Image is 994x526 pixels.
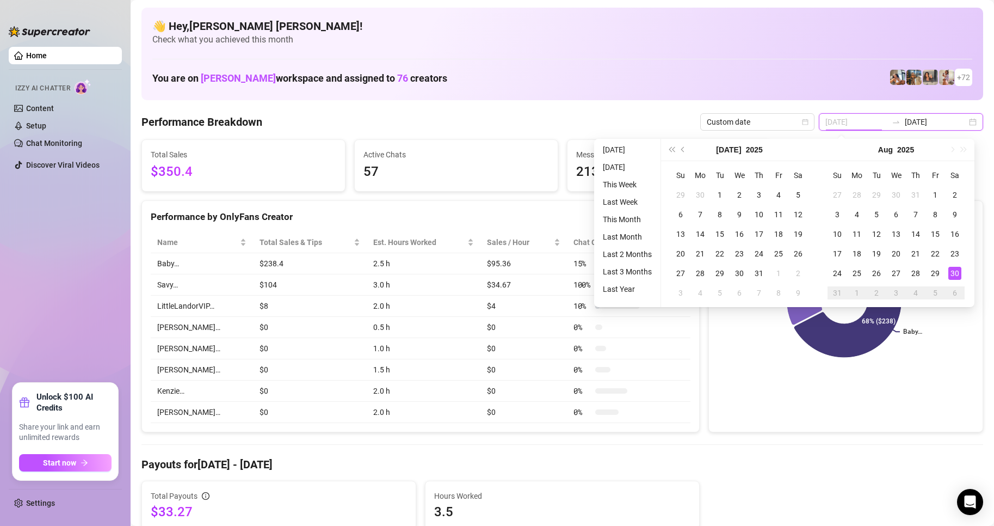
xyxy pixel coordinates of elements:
[480,317,567,338] td: $0
[694,267,707,280] div: 28
[828,166,847,185] th: Su
[716,139,741,161] button: Choose a month
[831,247,844,260] div: 17
[890,70,905,85] img: ildgaf (@ildgaff)
[929,228,942,241] div: 15
[792,286,805,299] div: 9
[828,244,847,264] td: 2025-08-17
[713,267,726,280] div: 29
[892,118,900,126] span: to
[825,116,887,128] input: Start date
[850,208,863,221] div: 4
[870,247,883,260] div: 19
[831,267,844,280] div: 24
[925,166,945,185] th: Fr
[690,166,710,185] th: Mo
[671,224,690,244] td: 2025-07-13
[730,166,749,185] th: We
[828,264,847,283] td: 2025-08-24
[870,286,883,299] div: 2
[573,406,591,418] span: 0 %
[434,490,690,502] span: Hours Worked
[690,264,710,283] td: 2025-07-28
[886,166,906,185] th: We
[749,224,769,244] td: 2025-07-17
[847,283,867,303] td: 2025-09-01
[772,267,785,280] div: 1
[598,283,656,296] li: Last Year
[733,188,746,201] div: 2
[367,402,481,423] td: 2.0 h
[906,244,925,264] td: 2025-08-21
[828,224,847,244] td: 2025-08-10
[576,149,762,161] span: Messages Sent
[769,166,788,185] th: Fr
[867,166,886,185] th: Tu
[713,208,726,221] div: 8
[847,185,867,205] td: 2025-07-28
[909,247,922,260] div: 21
[948,247,961,260] div: 23
[788,185,808,205] td: 2025-07-05
[363,149,549,161] span: Active Chats
[772,188,785,201] div: 4
[925,185,945,205] td: 2025-08-01
[948,188,961,201] div: 2
[906,224,925,244] td: 2025-08-14
[710,283,730,303] td: 2025-08-05
[690,185,710,205] td: 2025-06-30
[567,232,690,253] th: Chat Conversion
[749,185,769,205] td: 2025-07-03
[945,283,965,303] td: 2025-09-06
[945,185,965,205] td: 2025-08-02
[850,188,863,201] div: 28
[367,338,481,359] td: 1.0 h
[367,381,481,402] td: 2.0 h
[945,244,965,264] td: 2025-08-23
[733,267,746,280] div: 30
[694,247,707,260] div: 21
[890,247,903,260] div: 20
[905,116,967,128] input: End date
[867,264,886,283] td: 2025-08-26
[867,244,886,264] td: 2025-08-19
[710,185,730,205] td: 2025-07-01
[929,188,942,201] div: 1
[710,166,730,185] th: Tu
[598,265,656,278] li: Last 3 Months
[151,296,253,317] td: LittleLandorVIP…
[367,274,481,296] td: 3.0 h
[890,188,903,201] div: 30
[945,264,965,283] td: 2025-08-30
[850,247,863,260] div: 18
[909,228,922,241] div: 14
[886,185,906,205] td: 2025-07-30
[152,19,972,34] h4: 👋 Hey, [PERSON_NAME] [PERSON_NAME] !
[948,286,961,299] div: 6
[671,166,690,185] th: Su
[253,317,366,338] td: $0
[792,267,805,280] div: 2
[576,162,762,182] span: 213
[730,185,749,205] td: 2025-07-02
[945,224,965,244] td: 2025-08-16
[929,247,942,260] div: 22
[151,490,197,502] span: Total Payouts
[573,258,591,270] span: 15 %
[892,118,900,126] span: swap-right
[752,247,765,260] div: 24
[890,267,903,280] div: 27
[480,402,567,423] td: $0
[253,296,366,317] td: $8
[671,205,690,224] td: 2025-07-06
[75,79,91,95] img: AI Chatter
[674,208,687,221] div: 6
[870,188,883,201] div: 29
[886,205,906,224] td: 2025-08-06
[925,264,945,283] td: 2025-08-29
[828,185,847,205] td: 2025-07-27
[792,188,805,201] div: 5
[923,70,938,85] img: Esmeralda (@esme_duhhh)
[43,458,76,467] span: Start now
[598,178,656,191] li: This Week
